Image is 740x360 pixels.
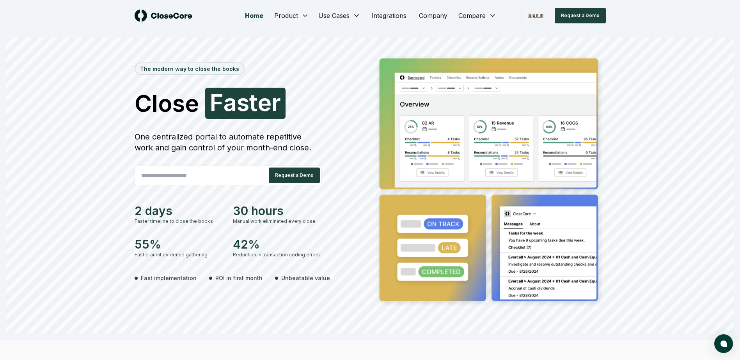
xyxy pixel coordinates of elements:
span: a [224,91,237,114]
div: Faster timeline to close the books [135,218,224,225]
span: Close [135,92,199,115]
div: 2 days [135,204,224,218]
button: atlas-launcher [714,334,733,353]
a: Company [413,8,454,23]
img: Jumbotron [373,53,606,309]
span: Compare [458,11,486,20]
span: Unbeatable value [281,274,330,282]
button: Request a Demo [269,168,320,183]
div: 30 hours [233,204,322,218]
div: Manual work eliminated every close [233,218,322,225]
span: Product [274,11,298,20]
span: t [249,91,257,114]
a: Home [239,8,270,23]
span: s [237,91,249,114]
img: logo [135,9,192,22]
div: 55% [135,237,224,251]
span: Use Cases [318,11,350,20]
a: Sign in [522,8,550,23]
a: Integrations [365,8,413,23]
div: Faster audit evidence gathering [135,251,224,258]
button: Product [270,8,314,23]
span: ROI in first month [215,274,263,282]
span: e [257,91,272,114]
div: One centralized portal to automate repetitive work and gain control of your month-end close. [135,131,322,153]
div: Reduction in transaction coding errors [233,251,322,258]
button: Compare [454,8,501,23]
button: Request a Demo [555,8,606,23]
span: F [210,91,224,114]
span: Fast implementation [141,274,197,282]
div: The modern way to close the books [135,63,244,74]
div: 42% [233,237,322,251]
button: Use Cases [314,8,365,23]
span: r [272,91,281,114]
